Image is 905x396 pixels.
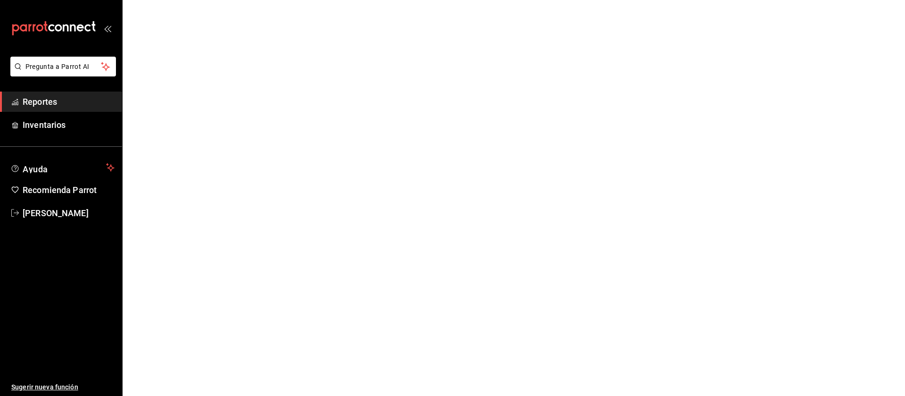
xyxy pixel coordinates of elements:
a: Pregunta a Parrot AI [7,68,116,78]
span: Inventarios [23,118,115,131]
span: Reportes [23,95,115,108]
button: open_drawer_menu [104,25,111,32]
span: Sugerir nueva función [11,382,115,392]
span: [PERSON_NAME] [23,207,115,219]
button: Pregunta a Parrot AI [10,57,116,76]
span: Recomienda Parrot [23,184,115,196]
span: Ayuda [23,162,102,173]
span: Pregunta a Parrot AI [25,62,101,72]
